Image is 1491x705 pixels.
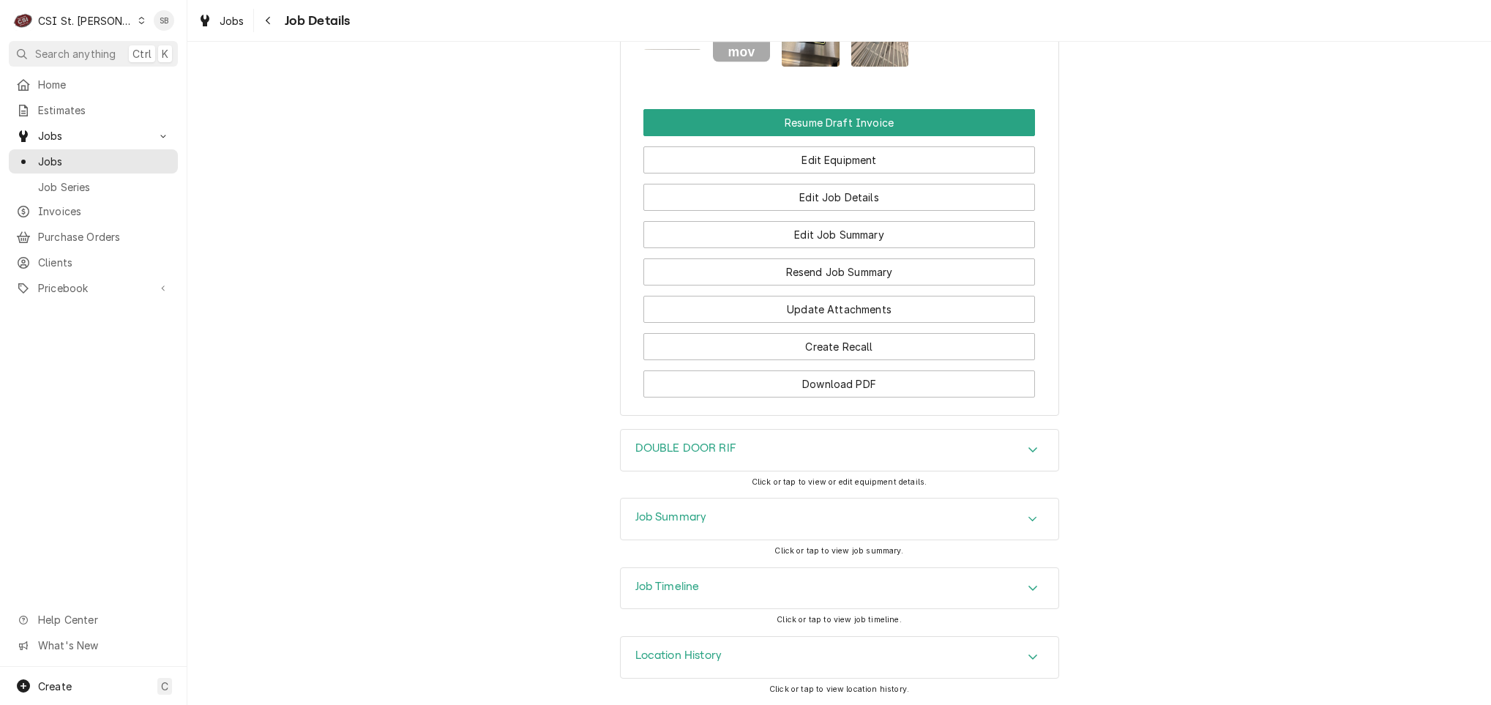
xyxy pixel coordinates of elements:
div: Job Timeline [620,567,1059,610]
span: Estimates [38,102,171,118]
button: Accordion Details Expand Trigger [621,568,1058,609]
div: CSI St. [PERSON_NAME] [38,13,133,29]
div: SB [154,10,174,31]
div: CSI St. Louis's Avatar [13,10,34,31]
a: Job Series [9,175,178,199]
a: Jobs [9,149,178,174]
a: Purchase Orders [9,225,178,249]
div: DOUBLE DOOR RIF [620,429,1059,471]
a: Jobs [192,9,250,33]
span: Invoices [38,204,171,219]
span: Click or tap to view job timeline. [777,615,901,624]
button: Resend Job Summary [643,258,1035,286]
span: K [162,46,168,61]
a: Clients [9,250,178,275]
div: Button Group Row [643,323,1035,360]
button: Edit Job Summary [643,221,1035,248]
button: Resume Draft Invoice [643,109,1035,136]
div: Button Group Row [643,136,1035,174]
span: C [161,679,168,694]
span: Jobs [38,154,171,169]
div: Button Group [643,109,1035,398]
button: Navigate back [257,9,280,32]
span: Job Series [38,179,171,195]
h3: Job Summary [635,510,707,524]
span: Create [38,680,72,693]
div: Job Summary [620,498,1059,540]
div: Accordion Header [621,568,1058,609]
h3: Location History [635,649,722,663]
span: Pricebook [38,280,149,296]
h3: DOUBLE DOOR RIF [635,441,736,455]
span: Click or tap to view job summary. [774,546,903,556]
button: Search anythingCtrlK [9,41,178,67]
button: Download PDF [643,370,1035,398]
button: Accordion Details Expand Trigger [621,499,1058,540]
div: Button Group Row [643,286,1035,323]
a: Go to Help Center [9,608,178,632]
span: Ctrl [132,46,152,61]
div: Location History [620,636,1059,679]
span: Job Details [280,11,351,31]
button: Update Attachments [643,296,1035,323]
a: Go to What's New [9,633,178,657]
button: Edit Equipment [643,146,1035,174]
div: C [13,10,34,31]
div: Button Group Row [643,248,1035,286]
div: Button Group Row [643,360,1035,398]
span: Search anything [35,46,116,61]
div: Button Group Row [643,174,1035,211]
button: Accordion Details Expand Trigger [621,430,1058,471]
h3: Job Timeline [635,580,700,594]
a: Estimates [9,98,178,122]
a: Home [9,72,178,97]
span: Jobs [38,128,149,143]
span: Help Center [38,612,169,627]
span: Jobs [220,13,244,29]
a: Go to Jobs [9,124,178,148]
span: Clients [38,255,171,270]
div: Accordion Header [621,430,1058,471]
button: Create Recall [643,333,1035,360]
button: Accordion Details Expand Trigger [621,637,1058,678]
div: Accordion Header [621,499,1058,540]
div: Button Group Row [643,109,1035,136]
span: Home [38,77,171,92]
a: Go to Pricebook [9,276,178,300]
span: Purchase Orders [38,229,171,245]
span: Click or tap to view or edit equipment details. [752,477,927,487]
div: Accordion Header [621,637,1058,678]
div: Button Group Row [643,211,1035,248]
button: Edit Job Details [643,184,1035,211]
div: Shayla Bell's Avatar [154,10,174,31]
span: What's New [38,638,169,653]
span: Click or tap to view location history. [769,685,909,694]
a: Invoices [9,199,178,223]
